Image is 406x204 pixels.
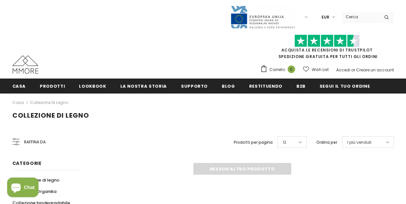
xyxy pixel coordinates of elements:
span: Casa [12,83,26,89]
span: SPEDIZIONE GRATUITA PER TUTTI GLI ORDINI [260,37,394,59]
a: Acquista le recensioni di TrustPilot [281,47,373,53]
img: Fidati di Pilot Stars [294,35,360,47]
span: Categorie [12,160,42,167]
a: Collezione di legno [12,174,59,186]
a: Accedi [336,67,350,73]
a: B2B [296,79,306,93]
span: Restituendo [249,83,282,89]
label: Ordina per [316,139,337,146]
a: Blog [222,79,235,93]
span: I più venduti [347,139,371,146]
label: Prodotti per pagina [234,139,273,146]
span: Blog [222,83,235,89]
inbox-online-store-chat: Shopify online store chat [5,178,40,199]
span: Carrello [269,66,285,73]
a: Casa [12,79,26,93]
a: La nostra storia [120,79,167,93]
span: 12 [283,139,286,146]
img: Casi MMORE [12,55,38,74]
span: Lookbook [79,83,106,89]
span: supporto [181,83,208,89]
a: Prodotti [40,79,65,93]
a: Casa [12,99,24,107]
a: Restituendo [249,79,282,93]
span: Wish List [312,66,329,73]
a: Segui il tuo ordine [320,79,370,93]
a: Lookbook [79,79,106,93]
input: Search Site [342,12,379,22]
img: Javni Razpis [230,5,295,29]
span: Prodotti [40,83,65,89]
a: Javni Razpis [230,14,295,20]
a: Collezione di legno [30,100,68,105]
span: B2B [296,83,306,89]
span: or [351,67,355,73]
span: Raffina da [24,138,46,146]
a: Creare un account [356,67,394,73]
span: Collezione di legno [12,111,89,120]
a: Wish List [303,64,329,75]
span: Segui il tuo ordine [320,83,370,89]
span: EUR [322,14,329,21]
span: Collezione di legno [18,177,59,183]
span: 0 [288,66,295,73]
a: supporto [181,79,208,93]
span: La nostra storia [120,83,167,89]
a: Carrello 0 [260,65,298,75]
